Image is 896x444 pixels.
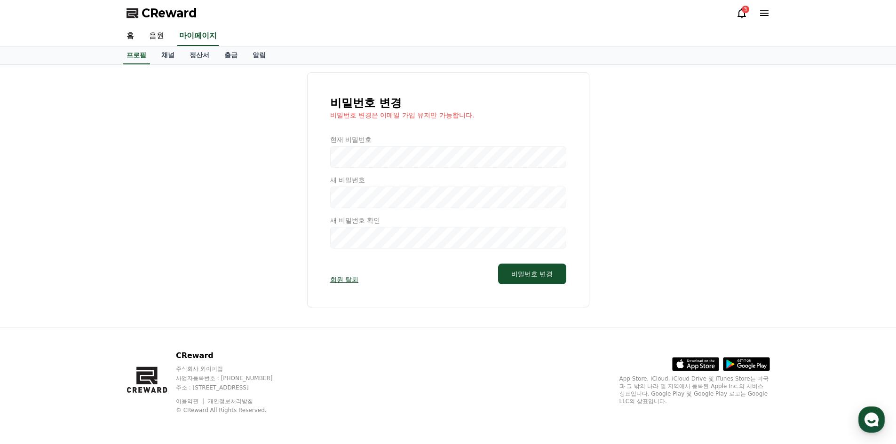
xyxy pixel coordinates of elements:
button: 비밀번호 변경 [498,264,566,284]
a: 출금 [217,47,245,64]
p: 주식회사 와이피랩 [176,365,291,373]
a: 정산서 [182,47,217,64]
a: 홈 [3,298,62,321]
span: 홈 [30,312,35,319]
a: 음원 [142,26,172,46]
span: 설정 [145,312,157,319]
a: CReward [127,6,197,21]
a: 마이페이지 [177,26,219,46]
h1: 비밀번호 변경 [330,95,566,110]
a: 회원 탈퇴 [330,275,358,284]
p: App Store, iCloud, iCloud Drive 및 iTunes Store는 미국과 그 밖의 나라 및 지역에서 등록된 Apple Inc.의 서비스 상표입니다. Goo... [619,375,770,405]
span: 대화 [86,312,97,320]
span: CReward [142,6,197,21]
p: 비밀번호 변경은 이메일 가입 유저만 가능합니다. [330,110,566,120]
div: 3 [742,6,749,13]
a: 프로필 [123,47,150,64]
a: 대화 [62,298,121,321]
a: 채널 [154,47,182,64]
p: 사업자등록번호 : [PHONE_NUMBER] [176,374,291,382]
p: CReward [176,350,291,361]
a: 개인정보처리방침 [208,398,253,405]
a: 알림 [245,47,273,64]
p: © CReward All Rights Reserved. [176,406,291,414]
a: 이용약관 [176,398,206,405]
a: 설정 [121,298,181,321]
p: 주소 : [STREET_ADDRESS] [176,384,291,391]
a: 3 [736,8,747,19]
a: 홈 [119,26,142,46]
